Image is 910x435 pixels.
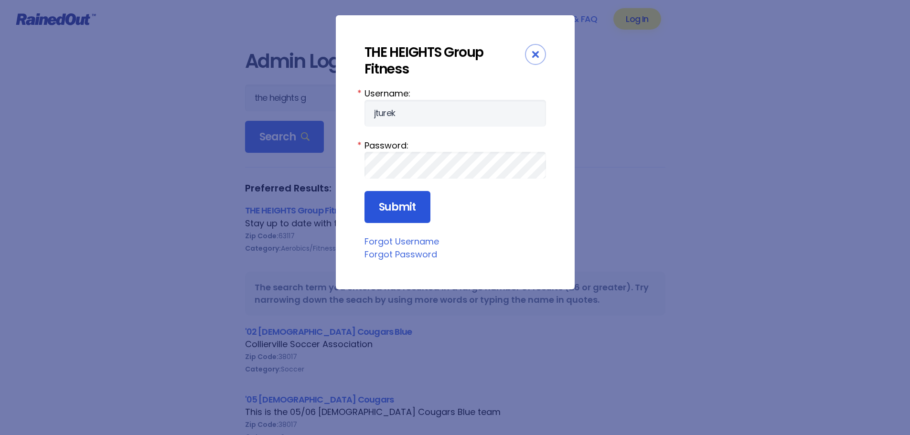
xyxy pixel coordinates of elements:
label: Password: [364,139,546,152]
a: Forgot Username [364,235,439,247]
div: THE HEIGHTS Group Fitness [364,44,525,77]
div: Close [525,44,546,65]
a: Forgot Password [364,248,437,260]
label: Username: [364,87,546,100]
input: Submit [364,191,430,223]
